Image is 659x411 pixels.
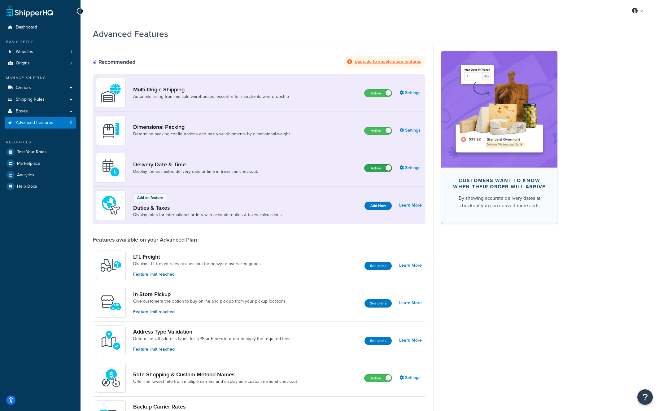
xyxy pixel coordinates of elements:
a: Shipping Rules [5,94,76,105]
strong: Upgrade to enable more features [355,58,421,65]
img: icon-duo-feat-landed-cost-7136b061.png [100,195,122,216]
label: Active [364,164,392,172]
div: By showing accurate delivery dates at checkout you can convert more carts [451,195,548,209]
span: Marketplace [17,161,40,166]
p: Add-on feature [137,195,163,200]
a: Delivery Date & Time [133,161,258,168]
button: See plans [364,299,392,308]
button: Open Resource Center [637,389,653,405]
a: Display rates for international orders with accurate duties & taxes calculations [133,212,282,218]
button: See plans [364,337,392,345]
a: LTL Freight [133,253,261,260]
img: kIG8fy0lQAAAABJRU5ErkJggg== [100,330,122,351]
a: Give customers the option to buy online and pick up from your pickup locations [133,298,286,304]
span: Help Docs [17,184,37,189]
a: Backup Carrier Rates [133,403,292,410]
a: Analytics [5,169,76,181]
label: Active [364,374,392,382]
label: Active [364,127,392,134]
a: Automate rating from multiple warehouses, essential for merchants who dropship [133,94,289,100]
a: Settings [399,89,422,97]
li: Advanced Features [5,117,76,129]
a: Rate Shopping & Custom Method Names [133,371,297,378]
a: Settings [399,164,422,172]
li: Origins [5,58,76,69]
a: Boxes [5,106,76,117]
img: wfgcfpwTIucLEAAAAASUVORK5CYII= [100,292,122,314]
a: Multi-Origin Shipping [133,86,289,93]
span: Carriers [16,85,31,90]
span: Shipping Rules [16,97,45,102]
span: Boxes [16,109,28,114]
span: Test Your Rates [17,150,47,155]
img: WatD5o0RtDAAAAAElFTkSuQmCC [100,82,122,104]
img: DTVBYsAAAAAASUVORK5CYII= [100,120,122,141]
a: Determine packing configurations and rate your shipments by dimensional weight [133,131,290,137]
a: Offer the lowest rate from multiple carriers and display as a custom name at checkout [133,378,297,385]
p: Feature limit reached [133,346,290,353]
a: Dimensional Packing [133,124,290,130]
a: Learn More [399,201,422,210]
a: Settings [399,374,422,382]
p: Feature limit reached [133,271,261,278]
button: Add Now [364,202,392,210]
a: Address Type Validation [133,328,290,335]
a: Settings [399,126,422,135]
a: Help Docs [5,181,76,192]
img: gfkeb5ejjkALwAAAABJRU5ErkJggg== [100,157,122,179]
h1: Advanced Features [93,28,168,40]
div: Recommended [93,59,135,65]
span: 1 [71,49,72,55]
a: Determine US address types for UPS or FedEx in order to apply the required fees [133,336,290,342]
a: Display LTL freight rates at checkout for heavy or oversized goods [133,261,261,267]
span: Origins [16,61,30,66]
a: Learn More [399,336,422,345]
div: Features available on your Advanced Plan [93,236,197,243]
label: Active [364,90,392,97]
a: Test Your Rates [5,146,76,158]
img: icon-duo-feat-rate-shopping-ecdd8bed.png [100,367,122,389]
span: 3 [70,61,72,66]
p: Feature limit reached [133,308,286,315]
a: Marketplace [5,158,76,169]
a: Duties & Taxes [133,204,282,211]
a: Carriers [5,82,76,94]
span: 5 [70,120,72,125]
div: Basic Setup [5,39,76,45]
a: Learn More [399,299,422,307]
a: Websites1 [5,46,76,58]
a: Display the estimated delivery date or time in transit as checkout. [133,168,258,175]
span: Websites [16,49,33,55]
img: y79ZsPf0fXUFUhFXDzUgf+ktZg5F2+ohG75+v3d2s1D9TjoU8PiyCIluIjV41seZevKCRuEjTPPOKHJsQcmKCXGdfprl3L4q7... [100,255,122,276]
a: Dashboard [5,22,76,33]
a: Origins3 [5,58,76,69]
img: feature-image-ddt-36eae7f7280da8017bfb280eaccd9c446f90b1fe08728e4019434db127062ab4.png [451,60,548,158]
li: Websites [5,46,76,58]
span: Analytics [17,173,34,178]
button: See plans [364,262,392,270]
div: Customers want to know when their order will arrive [451,177,548,190]
a: In-Store Pickup [133,291,286,298]
span: Dashboard [16,25,37,30]
span: Advanced Features [16,120,53,125]
a: Learn More [399,261,422,270]
div: Resources [5,140,76,145]
a: Advanced Features5 [5,117,76,129]
div: Manage Shipping [5,75,76,81]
